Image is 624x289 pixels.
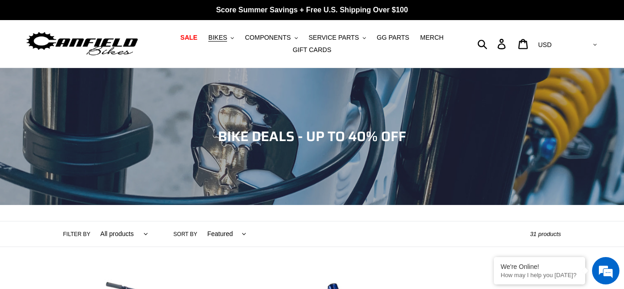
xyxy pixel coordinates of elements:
[501,272,578,278] p: How may I help you today?
[245,34,291,42] span: COMPONENTS
[208,34,227,42] span: BIKES
[308,34,359,42] span: SERVICE PARTS
[372,32,414,44] a: GG PARTS
[240,32,302,44] button: COMPONENTS
[25,30,139,58] img: Canfield Bikes
[501,263,578,270] div: We're Online!
[377,34,409,42] span: GG PARTS
[176,32,202,44] a: SALE
[180,34,197,42] span: SALE
[63,230,90,238] label: Filter by
[204,32,238,44] button: BIKES
[304,32,370,44] button: SERVICE PARTS
[293,46,332,54] span: GIFT CARDS
[416,32,448,44] a: MERCH
[218,126,406,147] span: BIKE DEALS - UP TO 40% OFF
[530,231,561,237] span: 31 products
[288,44,336,56] a: GIFT CARDS
[420,34,444,42] span: MERCH
[174,230,197,238] label: Sort by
